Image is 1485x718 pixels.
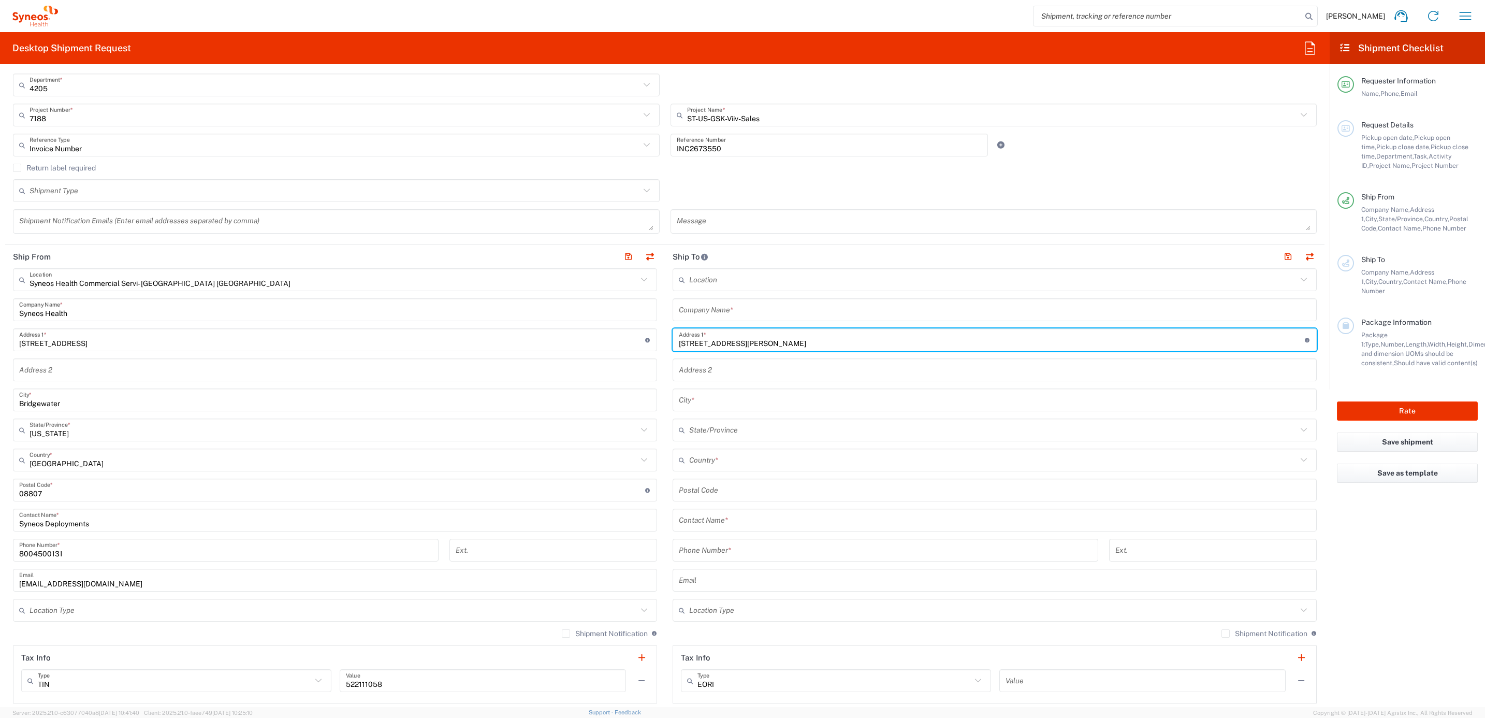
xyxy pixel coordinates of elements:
[12,42,131,54] h2: Desktop Shipment Request
[1376,143,1431,151] span: Pickup close date,
[589,709,615,715] a: Support
[1414,152,1429,160] span: Task,
[12,710,139,716] span: Server: 2025.21.0-c63077040a8
[1361,331,1388,348] span: Package 1:
[13,252,51,262] h2: Ship From
[1369,162,1411,169] span: Project Name,
[1447,340,1468,348] span: Height,
[1365,215,1378,223] span: City,
[1361,268,1410,276] span: Company Name,
[1378,224,1422,232] span: Contact Name,
[681,653,710,663] h2: Tax Info
[1361,206,1410,213] span: Company Name,
[21,653,51,663] h2: Tax Info
[1313,708,1473,717] span: Copyright © [DATE]-[DATE] Agistix Inc., All Rights Reserved
[1411,162,1459,169] span: Project Number
[1337,464,1478,483] button: Save as template
[212,710,253,716] span: [DATE] 10:25:10
[1424,215,1449,223] span: Country,
[1380,340,1405,348] span: Number,
[1361,193,1394,201] span: Ship From
[1361,121,1414,129] span: Request Details
[615,709,641,715] a: Feedback
[1361,77,1436,85] span: Requester Information
[1380,90,1401,97] span: Phone,
[1033,6,1302,26] input: Shipment, tracking or reference number
[1403,278,1448,285] span: Contact Name,
[99,710,139,716] span: [DATE] 10:41:40
[1221,629,1307,638] label: Shipment Notification
[1401,90,1418,97] span: Email
[994,138,1008,152] a: Add Reference
[1339,42,1444,54] h2: Shipment Checklist
[1337,401,1478,421] button: Rate
[1378,215,1424,223] span: State/Province,
[1361,255,1385,264] span: Ship To
[1337,433,1478,452] button: Save shipment
[1405,340,1428,348] span: Length,
[1428,340,1447,348] span: Width,
[1422,224,1466,232] span: Phone Number
[1361,90,1380,97] span: Name,
[1365,340,1380,348] span: Type,
[1361,318,1432,326] span: Package Information
[1326,11,1385,21] span: [PERSON_NAME]
[1394,359,1478,367] span: Should have valid content(s)
[144,710,253,716] span: Client: 2025.21.0-faee749
[673,252,708,262] h2: Ship To
[1376,152,1414,160] span: Department,
[562,629,648,638] label: Shipment Notification
[13,164,96,172] label: Return label required
[1378,278,1403,285] span: Country,
[1365,278,1378,285] span: City,
[1361,134,1414,141] span: Pickup open date,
